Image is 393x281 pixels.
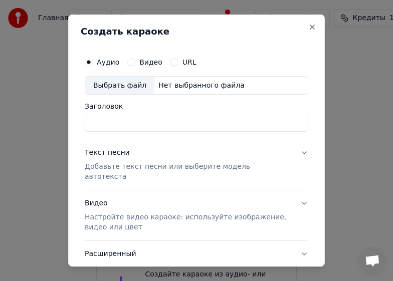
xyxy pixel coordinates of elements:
[85,76,154,94] div: Выбрать файл
[139,58,162,65] label: Видео
[85,190,308,240] button: ВидеоНастройте видео караоке: используйте изображение, видео или цвет
[154,80,249,90] div: Нет выбранного файла
[81,27,312,36] h2: Создать караоке
[97,58,119,65] label: Аудио
[85,212,292,232] p: Настройте видео караоке: используйте изображение, видео или цвет
[85,162,292,182] p: Добавьте текст песни или выберите модель автотекста
[85,103,308,110] label: Заголовок
[85,140,308,190] button: Текст песниДобавьте текст песни или выберите модель автотекста
[85,148,130,158] div: Текст песни
[85,198,292,232] div: Видео
[182,58,197,65] label: URL
[85,241,308,267] button: Расширенный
